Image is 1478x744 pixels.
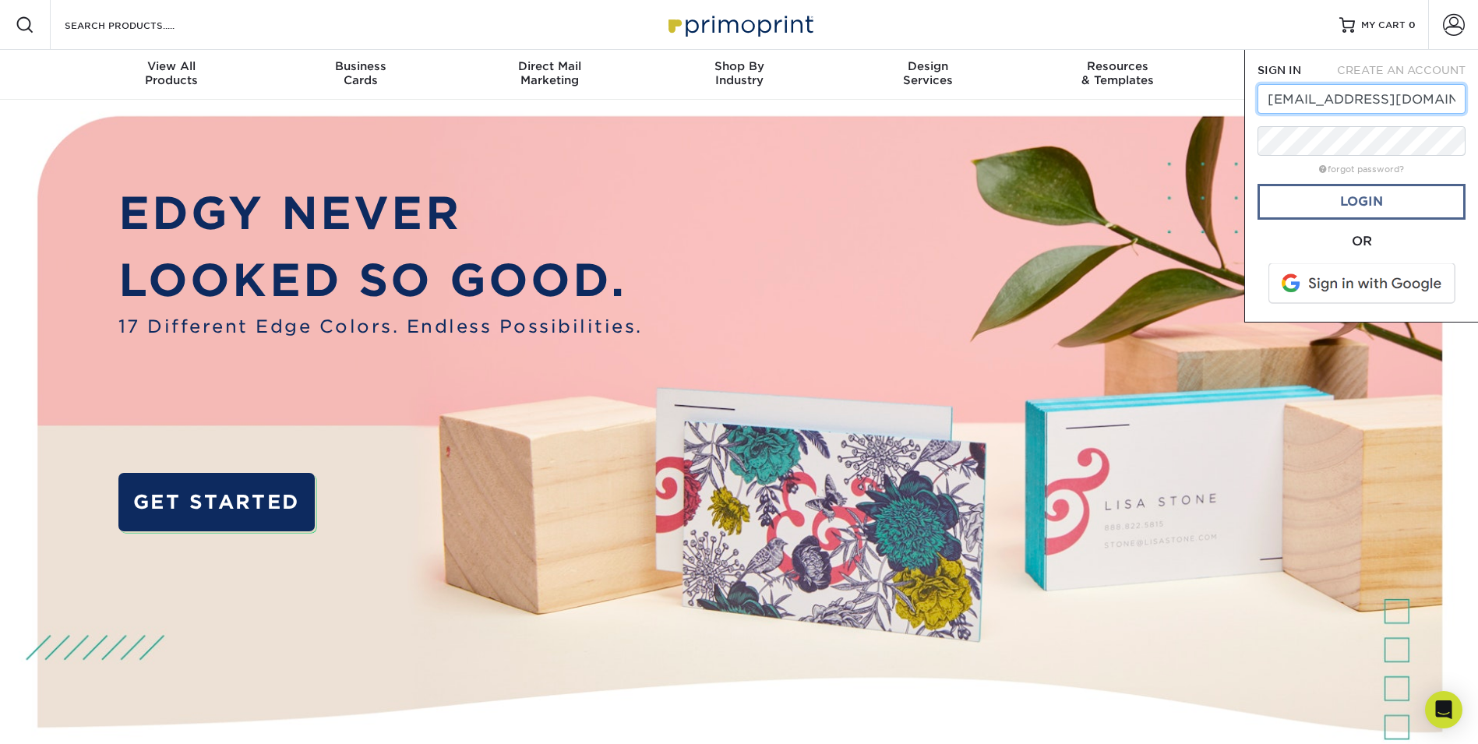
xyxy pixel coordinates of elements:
a: Login [1258,184,1466,220]
div: Marketing [455,59,644,87]
img: Primoprint [661,8,817,41]
span: View All [77,59,266,73]
span: 0 [1409,19,1416,30]
div: & Templates [1023,59,1212,87]
div: Cards [266,59,455,87]
a: GET STARTED [118,473,315,531]
span: Resources [1023,59,1212,73]
div: Open Intercom Messenger [1425,691,1462,728]
input: Email [1258,84,1466,114]
a: Direct MailMarketing [455,50,644,100]
a: forgot password? [1319,164,1404,175]
a: View AllProducts [77,50,266,100]
span: Direct Mail [455,59,644,73]
a: Resources& Templates [1023,50,1212,100]
span: Shop By [644,59,834,73]
input: SEARCH PRODUCTS..... [63,16,215,34]
div: Industry [644,59,834,87]
span: Contact [1212,59,1402,73]
p: EDGY NEVER [118,180,643,246]
a: Contact& Support [1212,50,1402,100]
div: Products [77,59,266,87]
span: SIGN IN [1258,64,1301,76]
span: CREATE AN ACCOUNT [1337,64,1466,76]
span: Design [834,59,1023,73]
a: Shop ByIndustry [644,50,834,100]
span: MY CART [1361,19,1406,32]
span: 17 Different Edge Colors. Endless Possibilities. [118,313,643,340]
div: & Support [1212,59,1402,87]
div: OR [1258,232,1466,251]
div: Services [834,59,1023,87]
span: Business [266,59,455,73]
p: LOOKED SO GOOD. [118,247,643,313]
a: BusinessCards [266,50,455,100]
iframe: Google Customer Reviews [4,696,132,739]
a: DesignServices [834,50,1023,100]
